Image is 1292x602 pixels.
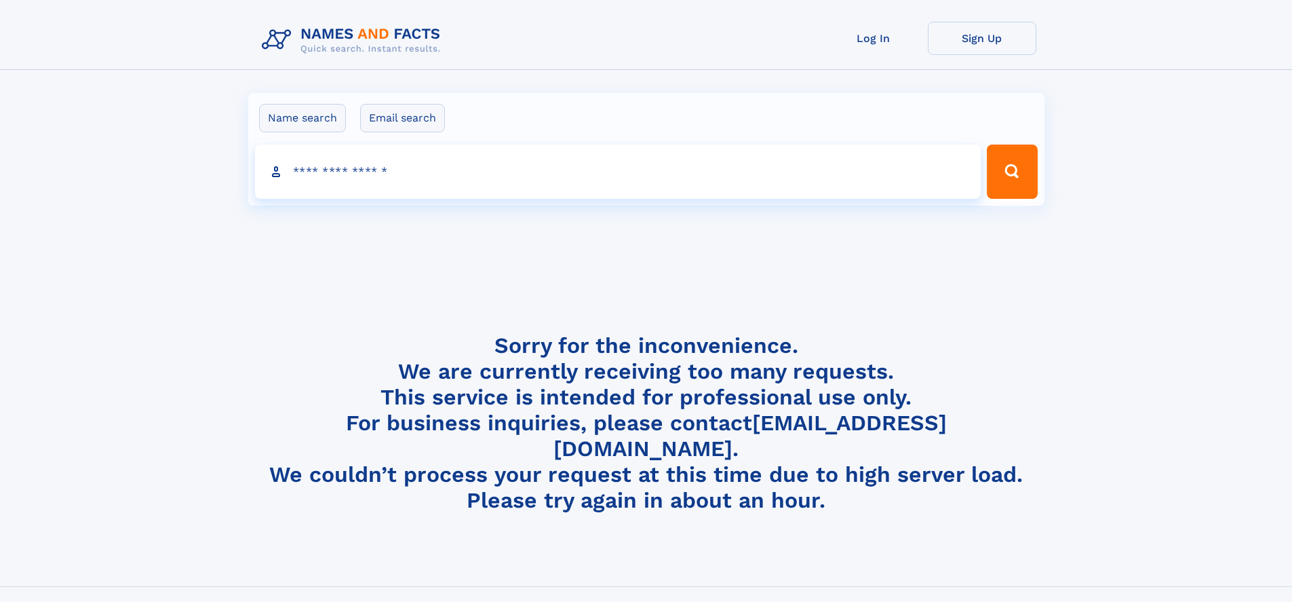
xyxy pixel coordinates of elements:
[360,104,445,132] label: Email search
[256,333,1036,514] h4: Sorry for the inconvenience. We are currently receiving too many requests. This service is intend...
[928,22,1036,55] a: Sign Up
[553,410,947,462] a: [EMAIL_ADDRESS][DOMAIN_NAME]
[255,145,981,199] input: search input
[259,104,346,132] label: Name search
[256,22,452,58] img: Logo Names and Facts
[987,145,1037,199] button: Search Button
[819,22,928,55] a: Log In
